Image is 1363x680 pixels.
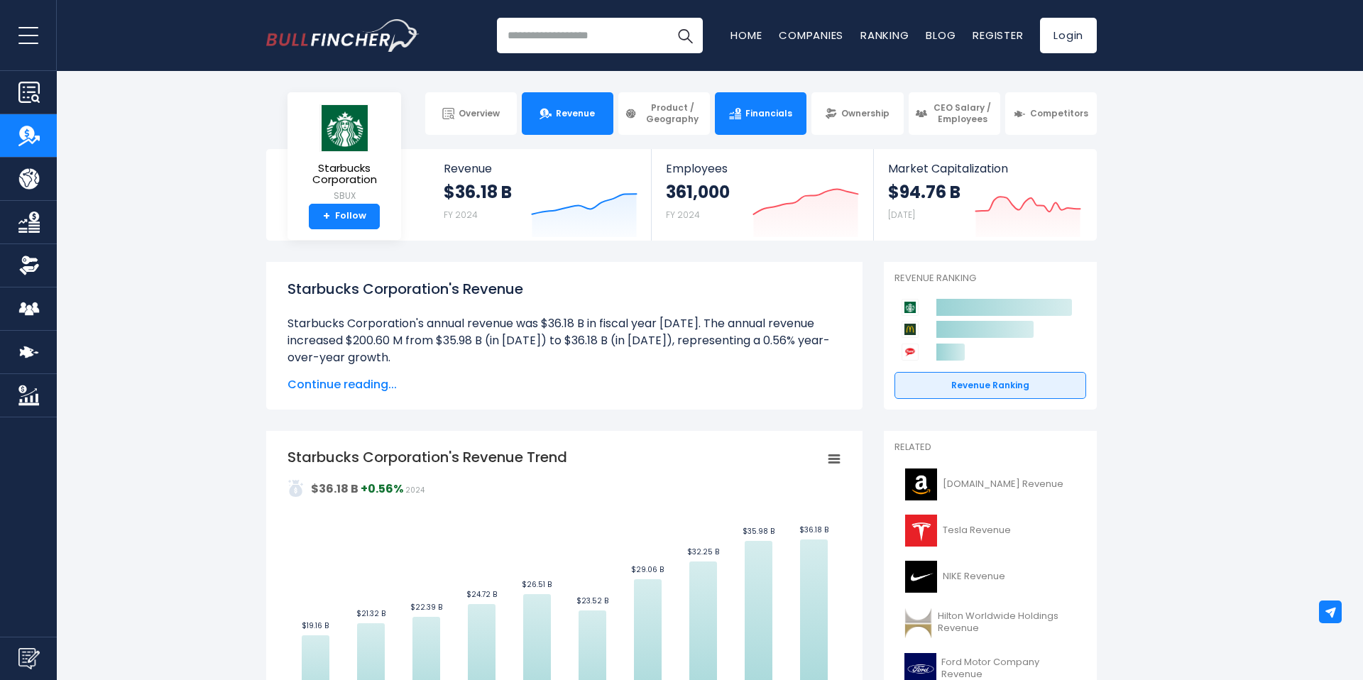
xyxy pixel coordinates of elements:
text: $29.06 B [631,564,664,575]
a: Login [1040,18,1097,53]
span: Ownership [841,108,889,119]
img: HLT logo [903,607,934,639]
text: $19.16 B [302,620,329,631]
img: Yum! Brands competitors logo [902,344,919,361]
a: Overview [425,92,517,135]
a: Revenue [522,92,613,135]
a: Tesla Revenue [894,511,1086,550]
a: Financials [715,92,806,135]
a: Companies [779,28,843,43]
a: Ownership [811,92,903,135]
a: Competitors [1005,92,1097,135]
span: Product / Geography [641,102,704,124]
li: Starbucks Corporation's annual revenue was $36.18 B in fiscal year [DATE]. The annual revenue inc... [288,315,841,366]
a: Ranking [860,28,909,43]
a: Employees 361,000 FY 2024 [652,149,872,241]
span: Starbucks Corporation [299,163,390,186]
img: McDonald's Corporation competitors logo [902,321,919,338]
span: 2024 [405,485,425,495]
p: Revenue Ranking [894,273,1086,285]
small: FY 2024 [444,209,478,221]
strong: $36.18 B [311,481,358,497]
small: SBUX [299,190,390,202]
a: +Follow [309,204,380,229]
a: Starbucks Corporation SBUX [298,104,390,204]
strong: $36.18 B [444,181,512,203]
a: Revenue Ranking [894,372,1086,399]
strong: + [323,210,330,223]
text: $23.52 B [576,596,608,606]
small: FY 2024 [666,209,700,221]
a: Revenue $36.18 B FY 2024 [429,149,652,241]
img: Bullfincher logo [266,19,420,52]
tspan: Starbucks Corporation's Revenue Trend [288,447,567,467]
span: Financials [745,108,792,119]
strong: $94.76 B [888,181,960,203]
a: CEO Salary / Employees [909,92,1000,135]
a: Product / Geography [618,92,710,135]
button: Search [667,18,703,53]
img: Starbucks Corporation competitors logo [902,299,919,316]
span: Continue reading... [288,376,841,393]
span: Overview [459,108,500,119]
a: Register [973,28,1023,43]
span: Market Capitalization [888,162,1081,175]
p: Related [894,442,1086,454]
span: Competitors [1030,108,1088,119]
text: $36.18 B [799,525,828,535]
a: NIKE Revenue [894,557,1086,596]
span: Revenue [444,162,637,175]
span: Employees [666,162,858,175]
h1: Starbucks Corporation's Revenue [288,278,841,300]
text: $24.72 B [466,589,497,600]
text: $26.51 B [522,579,552,590]
a: [DOMAIN_NAME] Revenue [894,465,1086,504]
a: Go to homepage [266,19,419,52]
text: $35.98 B [743,526,774,537]
span: CEO Salary / Employees [931,102,994,124]
img: NKE logo [903,561,938,593]
img: addasd [288,480,305,497]
small: [DATE] [888,209,915,221]
a: Hilton Worldwide Holdings Revenue [894,603,1086,642]
span: Revenue [556,108,595,119]
a: Home [730,28,762,43]
img: AMZN logo [903,468,938,500]
text: $32.25 B [687,547,719,557]
a: Market Capitalization $94.76 B [DATE] [874,149,1095,241]
strong: +0.56% [361,481,403,497]
a: Blog [926,28,956,43]
img: TSLA logo [903,515,938,547]
strong: 361,000 [666,181,730,203]
img: Ownership [18,255,40,276]
text: $21.32 B [356,608,385,619]
text: $22.39 B [410,602,442,613]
